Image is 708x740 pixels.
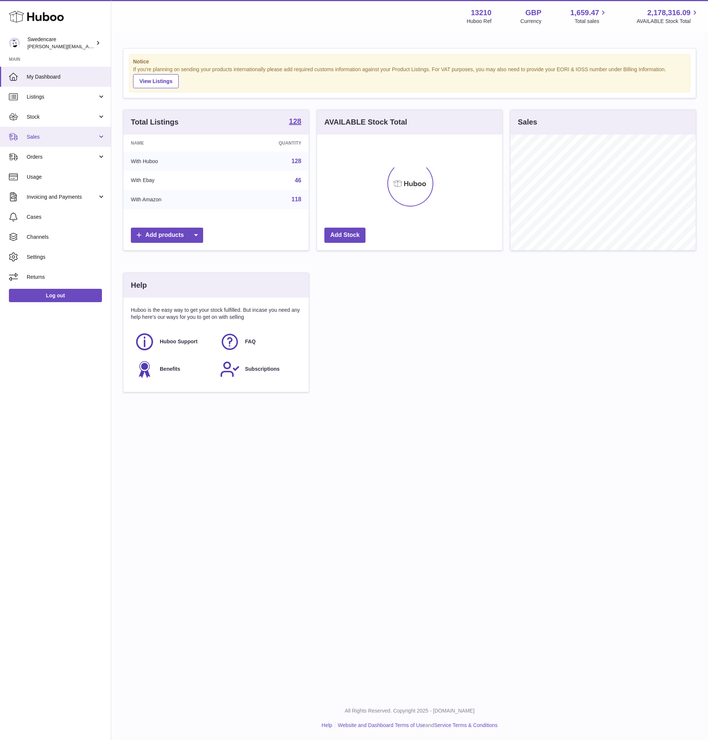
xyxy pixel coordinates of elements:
[471,8,492,18] strong: 13210
[123,152,225,171] td: With Huboo
[220,359,298,379] a: Subscriptions
[27,254,105,261] span: Settings
[27,234,105,241] span: Channels
[27,93,97,100] span: Listings
[117,707,702,714] p: All Rights Reserved. Copyright 2025 - [DOMAIN_NAME]
[133,58,686,65] strong: Notice
[245,338,256,345] span: FAQ
[289,118,301,125] strong: 128
[520,18,542,25] div: Currency
[245,366,279,373] span: Subscriptions
[133,74,179,88] a: View Listings
[27,43,188,49] span: [PERSON_NAME][EMAIL_ADDRESS][PERSON_NAME][DOMAIN_NAME]
[220,332,298,352] a: FAQ
[322,722,333,728] a: Help
[434,722,498,728] a: Service Terms & Conditions
[636,8,699,25] a: 2,178,316.09 AVAILABLE Stock Total
[335,722,497,729] li: and
[27,133,97,141] span: Sales
[225,135,309,152] th: Quantity
[135,359,212,379] a: Benefits
[295,177,301,184] a: 46
[27,214,105,221] span: Cases
[9,289,102,302] a: Log out
[135,332,212,352] a: Huboo Support
[27,174,105,181] span: Usage
[518,117,537,127] h3: Sales
[160,366,180,373] span: Benefits
[291,196,301,202] a: 118
[27,274,105,281] span: Returns
[291,158,301,164] a: 128
[324,228,365,243] a: Add Stock
[570,8,608,25] a: 1,659.47 Total sales
[570,8,599,18] span: 1,659.47
[467,18,492,25] div: Huboo Ref
[636,18,699,25] span: AVAILABLE Stock Total
[131,228,203,243] a: Add products
[647,8,691,18] span: 2,178,316.09
[27,73,105,80] span: My Dashboard
[324,117,407,127] h3: AVAILABLE Stock Total
[123,171,225,190] td: With Ebay
[27,36,94,50] div: Swedencare
[27,194,97,201] span: Invoicing and Payments
[525,8,541,18] strong: GBP
[289,118,301,126] a: 128
[9,37,20,49] img: daniel.corbridge@swedencare.co.uk
[160,338,198,345] span: Huboo Support
[131,307,301,321] p: Huboo is the easy way to get your stock fulfilled. But incase you need any help here's our ways f...
[131,280,147,290] h3: Help
[133,66,686,88] div: If you're planning on sending your products internationally please add required customs informati...
[131,117,179,127] h3: Total Listings
[27,113,97,120] span: Stock
[123,190,225,209] td: With Amazon
[575,18,608,25] span: Total sales
[338,722,425,728] a: Website and Dashboard Terms of Use
[123,135,225,152] th: Name
[27,153,97,161] span: Orders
